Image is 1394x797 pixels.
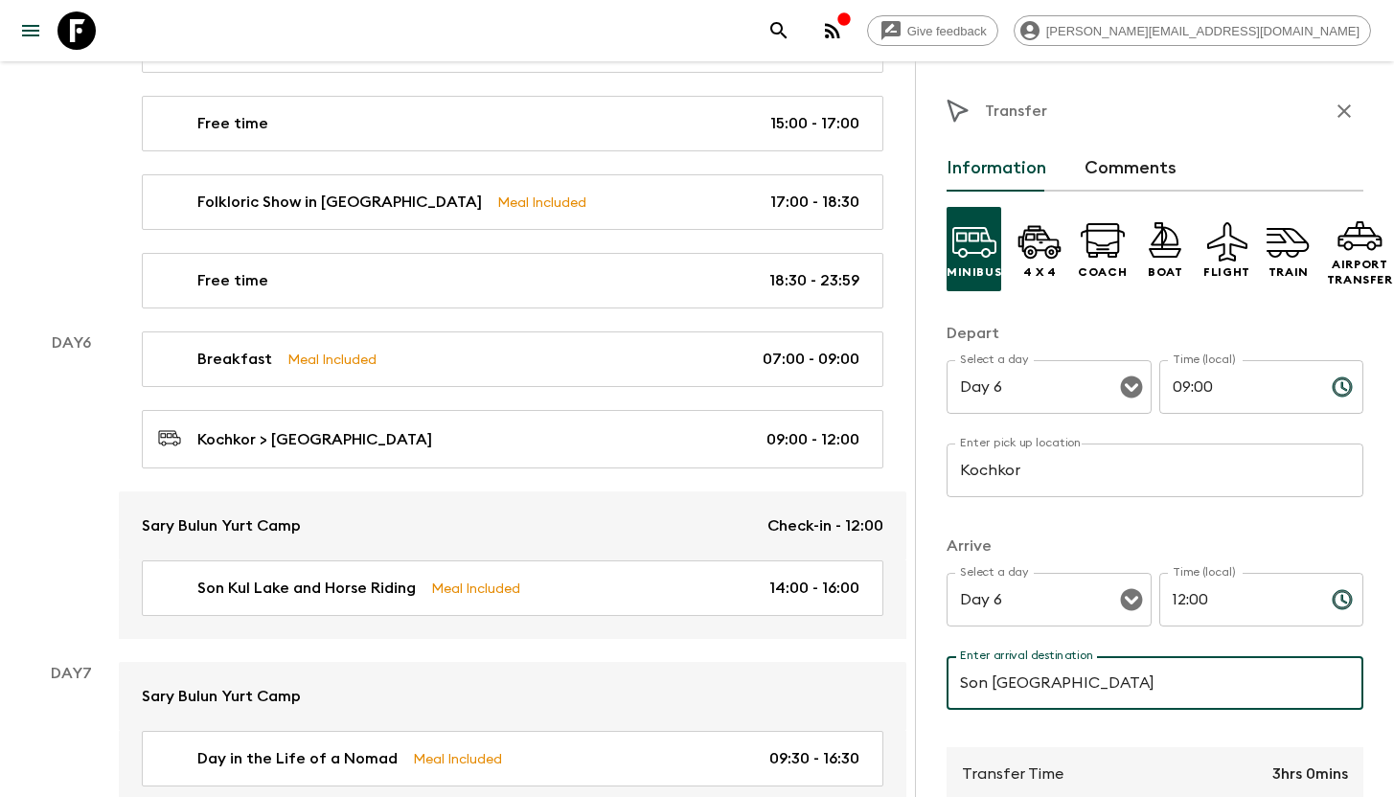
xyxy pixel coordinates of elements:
[23,331,119,354] p: Day 6
[769,577,859,600] p: 14:00 - 16:00
[985,100,1047,123] p: Transfer
[197,747,398,770] p: Day in the Life of a Nomad
[1085,146,1177,192] button: Comments
[947,264,1001,280] p: Minibus
[867,15,998,46] a: Give feedback
[142,174,883,230] a: Folkloric Show in [GEOGRAPHIC_DATA]Meal Included17:00 - 18:30
[1118,586,1145,613] button: Open
[287,349,377,370] p: Meal Included
[142,731,883,786] a: Day in the Life of a NomadMeal Included09:30 - 16:30
[1078,264,1127,280] p: Coach
[142,253,883,308] a: Free time18:30 - 23:59
[1148,264,1182,280] p: Boat
[1203,264,1250,280] p: Flight
[947,146,1046,192] button: Information
[960,352,1028,368] label: Select a day
[413,748,502,769] p: Meal Included
[770,191,859,214] p: 17:00 - 18:30
[1272,763,1348,786] p: 3hrs 0mins
[142,560,883,616] a: Son Kul Lake and Horse RidingMeal Included14:00 - 16:00
[142,410,883,468] a: Kochkor > [GEOGRAPHIC_DATA]09:00 - 12:00
[1159,360,1316,414] input: hh:mm
[497,192,586,213] p: Meal Included
[431,578,520,599] p: Meal Included
[962,763,1063,786] p: Transfer Time
[142,685,301,708] p: Sary Bulun Yurt Camp
[1323,581,1361,619] button: Choose time, selected time is 12:00 PM
[1173,564,1235,581] label: Time (local)
[119,491,906,560] a: Sary Bulun Yurt CampCheck-in - 12:00
[1023,264,1057,280] p: 4 x 4
[1014,15,1371,46] div: [PERSON_NAME][EMAIL_ADDRESS][DOMAIN_NAME]
[11,11,50,50] button: menu
[947,535,1363,558] p: Arrive
[142,514,301,537] p: Sary Bulun Yurt Camp
[947,322,1363,345] p: Depart
[1118,374,1145,400] button: Open
[23,662,119,685] p: Day 7
[119,662,906,731] a: Sary Bulun Yurt Camp
[1173,352,1235,368] label: Time (local)
[960,564,1028,581] label: Select a day
[767,514,883,537] p: Check-in - 12:00
[197,269,268,292] p: Free time
[142,96,883,151] a: Free time15:00 - 17:00
[1036,24,1370,38] span: [PERSON_NAME][EMAIL_ADDRESS][DOMAIN_NAME]
[769,269,859,292] p: 18:30 - 23:59
[769,747,859,770] p: 09:30 - 16:30
[760,11,798,50] button: search adventures
[897,24,997,38] span: Give feedback
[1327,257,1393,287] p: Airport Transfer
[197,112,268,135] p: Free time
[766,428,859,451] p: 09:00 - 12:00
[197,191,482,214] p: Folkloric Show in [GEOGRAPHIC_DATA]
[1323,368,1361,406] button: Choose time, selected time is 9:00 AM
[197,348,272,371] p: Breakfast
[960,648,1094,664] label: Enter arrival destination
[960,435,1082,451] label: Enter pick up location
[1159,573,1316,626] input: hh:mm
[1268,264,1309,280] p: Train
[142,331,883,387] a: BreakfastMeal Included07:00 - 09:00
[763,348,859,371] p: 07:00 - 09:00
[770,112,859,135] p: 15:00 - 17:00
[197,428,432,451] p: Kochkor > [GEOGRAPHIC_DATA]
[197,577,416,600] p: Son Kul Lake and Horse Riding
